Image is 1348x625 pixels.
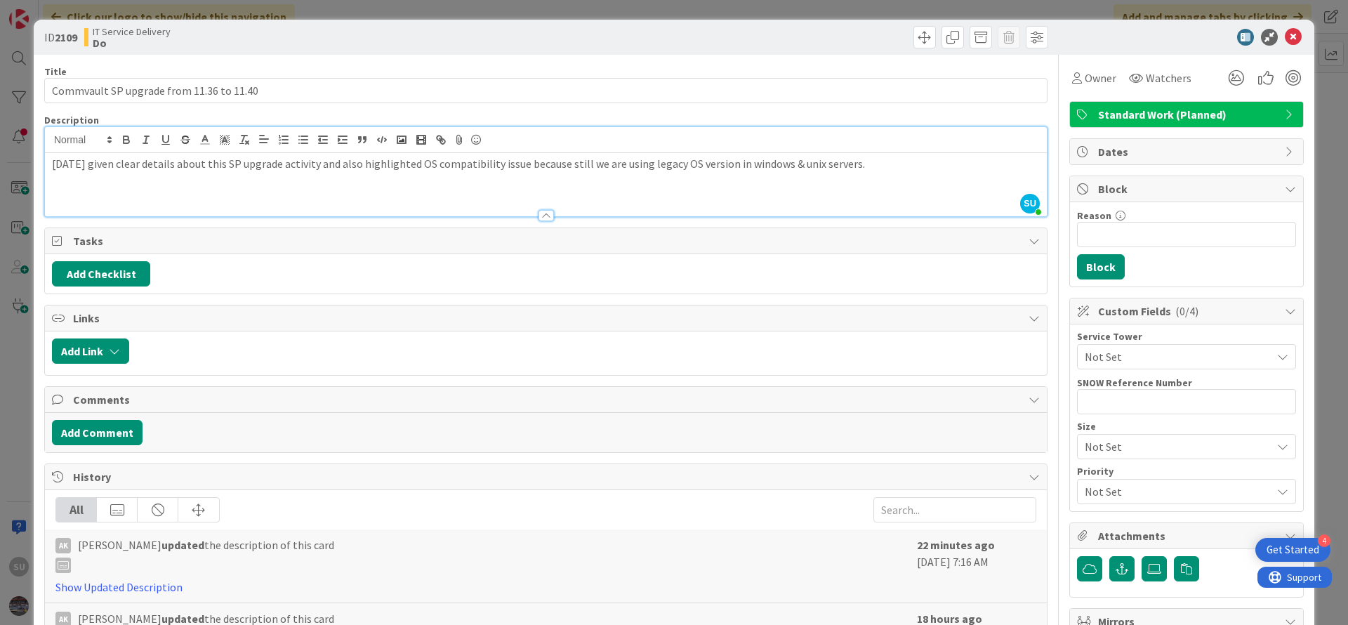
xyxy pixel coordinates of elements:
[1175,304,1198,318] span: ( 0/4 )
[1085,70,1116,86] span: Owner
[73,391,1022,408] span: Comments
[1077,466,1296,476] div: Priority
[873,497,1036,522] input: Search...
[1077,209,1111,222] label: Reason
[44,65,67,78] label: Title
[1098,143,1278,160] span: Dates
[1267,543,1319,557] div: Get Started
[93,26,171,37] span: IT Service Delivery
[1255,538,1330,562] div: Open Get Started checklist, remaining modules: 4
[161,538,204,552] b: updated
[78,537,334,573] span: [PERSON_NAME] the description of this card
[52,156,1040,172] p: [DATE] given clear details about this SP upgrade activity and also highlighted OS compatibility i...
[1098,303,1278,320] span: Custom Fields
[55,538,71,553] div: Ak
[1085,482,1264,501] span: Not Set
[73,468,1022,485] span: History
[1098,527,1278,544] span: Attachments
[1077,421,1296,431] div: Size
[1098,180,1278,197] span: Block
[73,310,1022,327] span: Links
[44,78,1048,103] input: type card name here...
[93,37,171,48] b: Do
[55,30,77,44] b: 2109
[52,420,143,445] button: Add Comment
[1098,106,1278,123] span: Standard Work (Planned)
[73,232,1022,249] span: Tasks
[52,261,150,287] button: Add Checklist
[1085,437,1264,456] span: Not Set
[1146,70,1191,86] span: Watchers
[917,538,995,552] b: 22 minutes ago
[1077,254,1125,279] button: Block
[1318,534,1330,547] div: 4
[1077,376,1192,389] label: SNOW Reference Number
[917,537,1036,596] div: [DATE] 7:16 AM
[1085,348,1271,365] span: Not Set
[1077,331,1296,341] div: Service Tower
[56,498,97,522] div: All
[1020,194,1040,213] span: SU
[44,29,77,46] span: ID
[29,2,64,19] span: Support
[55,580,183,594] a: Show Updated Description
[44,114,99,126] span: Description
[52,338,129,364] button: Add Link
